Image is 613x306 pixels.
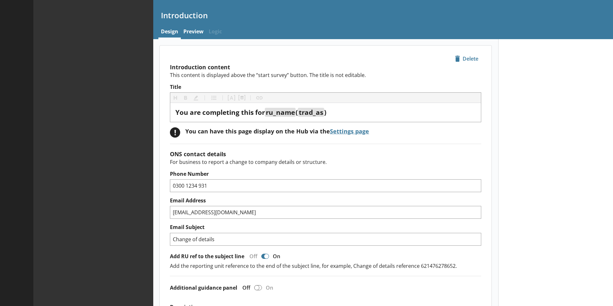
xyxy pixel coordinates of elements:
h2: ONS contact details [170,150,481,158]
div: Off [244,253,260,260]
span: ) [324,108,326,117]
span: Delete [452,54,481,64]
label: Add RU ref to the subject line [170,253,244,260]
label: Phone Number [170,171,481,177]
span: Logic [206,25,224,39]
button: Delete [452,53,481,64]
span: trad_as [299,108,323,117]
span: You are completing this for [175,108,265,117]
div: Off [237,284,253,291]
p: Add the reporting unit reference to the end of the subject line, for example, Change of details r... [170,262,481,269]
span: ( [296,108,298,117]
div: Title [175,108,476,117]
label: Email Address [170,197,481,204]
p: For business to report a change to company details or structure. [170,158,481,166]
h1: Introduction [161,10,605,20]
p: This content is displayed above the “start survey” button. The title is not editable. [170,72,481,79]
div: You can have this page display on the Hub via the [185,127,369,135]
label: Email Subject [170,224,481,231]
h2: Introduction content [170,63,481,71]
a: Settings page [330,127,369,135]
label: Additional guidance panel [170,285,237,291]
a: Design [158,25,181,39]
a: Preview [181,25,206,39]
span: ru_name [266,108,295,117]
div: ! [170,127,180,138]
label: Title [170,84,481,90]
div: On [263,284,278,291]
div: On [270,253,285,260]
